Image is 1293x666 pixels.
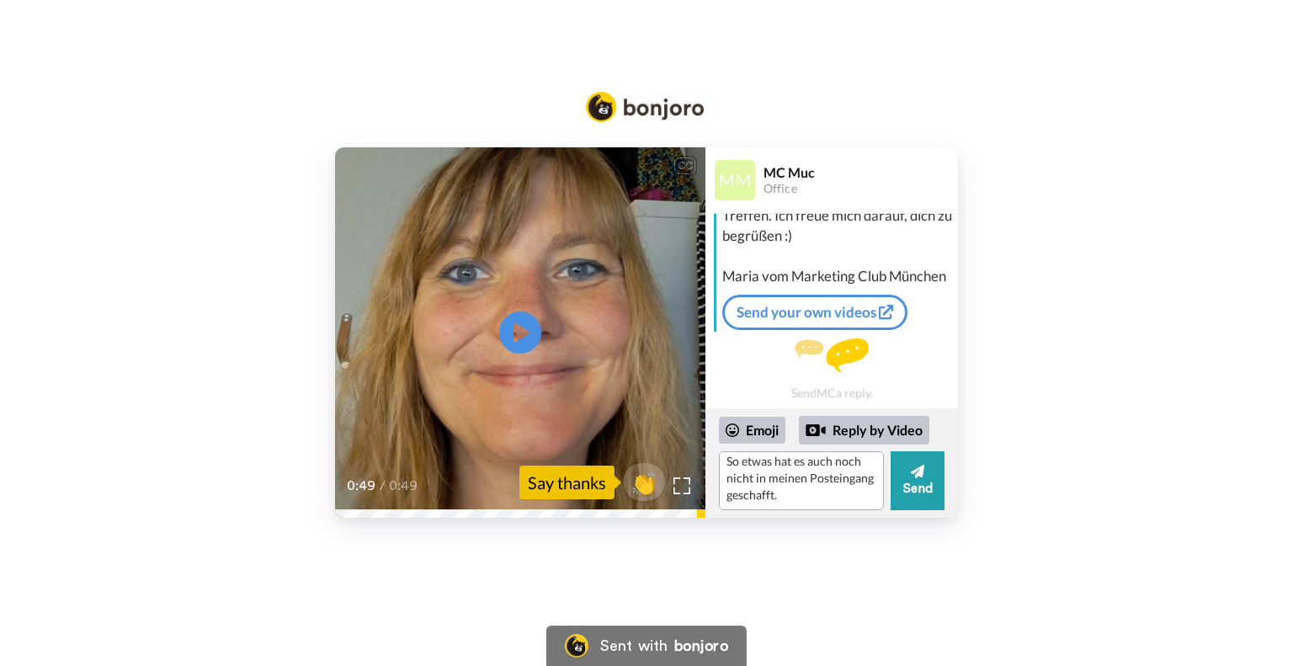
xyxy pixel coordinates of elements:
[380,476,386,496] span: /
[715,160,755,200] img: Profile Image
[586,92,704,122] img: Bonjoro Logo
[623,469,665,496] span: 👏
[799,416,929,445] div: Reply by Video
[389,476,418,496] span: 0:49
[722,295,907,330] a: Send your own videos
[347,476,376,496] span: 0:49
[705,338,958,400] div: Send MC a reply.
[719,451,884,510] textarea: [PERSON_NAME], erst einmal: super cooles Video! So etwas hat es auch noch nicht in meinen Postein...
[519,466,615,499] div: Say thanks
[764,182,957,196] div: Office
[623,463,665,501] button: 👏
[674,157,695,174] div: CC
[673,477,690,494] img: Full screen
[806,420,826,440] div: Reply by Video
[795,338,869,372] img: message.svg
[719,417,785,444] div: Emoji
[891,451,944,510] button: Send
[764,164,957,180] div: MC Muc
